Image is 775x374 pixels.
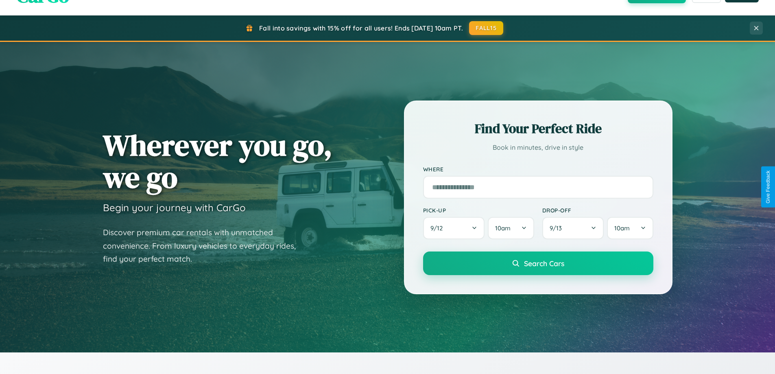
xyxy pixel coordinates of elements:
button: FALL15 [469,21,503,35]
p: Discover premium car rentals with unmatched convenience. From luxury vehicles to everyday rides, ... [103,226,306,266]
h2: Find Your Perfect Ride [423,120,653,138]
p: Book in minutes, drive in style [423,142,653,153]
span: Search Cars [524,259,564,268]
h3: Begin your journey with CarGo [103,201,246,214]
button: 9/13 [542,217,604,239]
button: 10am [607,217,653,239]
label: Pick-up [423,207,534,214]
span: 10am [495,224,511,232]
button: 9/12 [423,217,485,239]
span: Fall into savings with 15% off for all users! Ends [DATE] 10am PT. [259,24,463,32]
label: Where [423,166,653,173]
label: Drop-off [542,207,653,214]
span: 9 / 13 [550,224,566,232]
button: 10am [488,217,534,239]
h1: Wherever you go, we go [103,129,332,193]
span: 9 / 12 [430,224,447,232]
span: 10am [614,224,630,232]
button: Search Cars [423,252,653,275]
div: Give Feedback [765,171,771,203]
